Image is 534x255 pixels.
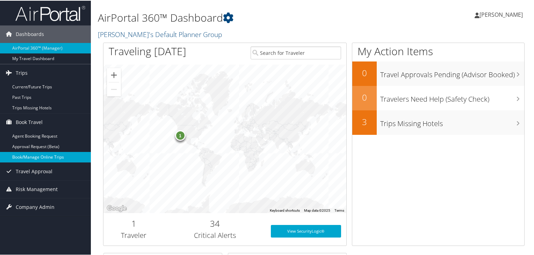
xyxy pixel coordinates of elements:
h3: Critical Alerts [169,230,260,240]
button: Zoom out [107,82,121,96]
a: 3Trips Missing Hotels [352,110,524,134]
span: Dashboards [16,25,44,42]
h2: 0 [352,66,377,78]
h2: 3 [352,115,377,127]
a: Terms (opens in new tab) [334,208,344,212]
img: airportal-logo.png [15,5,85,21]
h3: Traveler [109,230,159,240]
h2: 0 [352,91,377,103]
div: 1 [175,130,185,140]
a: View SecurityLogic® [271,224,341,237]
h3: Trips Missing Hotels [380,115,524,128]
h1: AirPortal 360™ Dashboard [98,10,386,24]
a: Open this area in Google Maps (opens a new window) [105,203,128,212]
span: Risk Management [16,180,58,197]
a: [PERSON_NAME]'s Default Planner Group [98,29,224,38]
a: [PERSON_NAME] [475,3,530,24]
button: Zoom in [107,67,121,81]
h3: Travelers Need Help (Safety Check) [380,90,524,103]
span: Map data ©2025 [304,208,330,212]
button: Keyboard shortcuts [270,207,300,212]
span: [PERSON_NAME] [479,10,523,18]
span: Trips [16,64,28,81]
a: 0Travel Approvals Pending (Advisor Booked) [352,61,524,85]
span: Travel Approval [16,162,52,180]
h3: Travel Approvals Pending (Advisor Booked) [380,66,524,79]
h2: 1 [109,217,159,229]
h2: 34 [169,217,260,229]
input: Search for Traveler [251,46,341,59]
span: Book Travel [16,113,43,130]
h1: Traveling [DATE] [109,43,186,58]
span: Company Admin [16,198,55,215]
a: 0Travelers Need Help (Safety Check) [352,85,524,110]
img: Google [105,203,128,212]
h1: My Action Items [352,43,524,58]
